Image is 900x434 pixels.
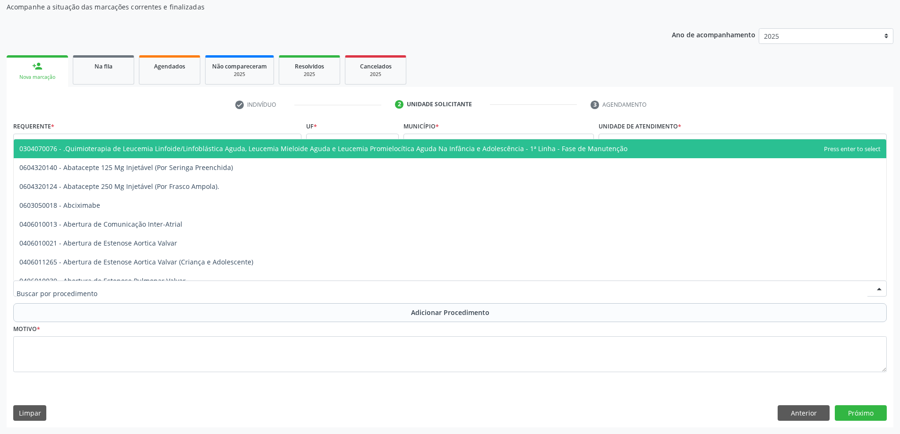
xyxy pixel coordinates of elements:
[835,405,887,421] button: Próximo
[309,137,380,146] span: AL
[403,119,439,134] label: Município
[19,163,233,172] span: 0604320140 - Abatacepte 125 Mg Injetável (Por Seringa Preenchida)
[13,303,887,322] button: Adicionar Procedimento
[212,71,267,78] div: 2025
[306,119,317,134] label: UF
[13,322,40,337] label: Motivo
[395,100,403,109] div: 2
[295,62,324,70] span: Resolvidos
[352,71,399,78] div: 2025
[17,284,867,303] input: Buscar por procedimento
[19,257,253,266] span: 0406011265 - Abertura de Estenose Aortica Valvar (Criança e Adolescente)
[212,62,267,70] span: Não compareceram
[19,201,100,210] span: 0603050018 - Abciximabe
[672,28,755,40] p: Ano de acompanhamento
[286,71,333,78] div: 2025
[19,276,186,285] span: 0406010030 - Abertura de Estenose Pulmonar Valvar
[602,137,867,146] span: Unidade de Saude da Familia Barra Nova
[360,62,392,70] span: Cancelados
[407,100,472,109] div: Unidade solicitante
[7,2,627,12] p: Acompanhe a situação das marcações correntes e finalizadas
[599,119,681,134] label: Unidade de atendimento
[17,137,282,146] span: Médico(a)
[19,238,177,247] span: 0406010021 - Abertura de Estenose Aortica Valvar
[411,307,489,317] span: Adicionar Procedimento
[154,62,185,70] span: Agendados
[13,119,54,134] label: Requerente
[19,144,627,153] span: 0304070076 - .Quimioterapia de Leucemia Linfoide/Linfoblástica Aguda, Leucemia Mieloide Aguda e L...
[19,220,182,229] span: 0406010013 - Abertura de Comunicação Inter-Atrial
[32,61,43,71] div: person_add
[407,137,574,146] span: [PERSON_NAME]
[778,405,830,421] button: Anterior
[94,62,112,70] span: Na fila
[19,182,219,191] span: 0604320124 - Abatacepte 250 Mg Injetável (Por Frasco Ampola).
[13,74,61,81] div: Nova marcação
